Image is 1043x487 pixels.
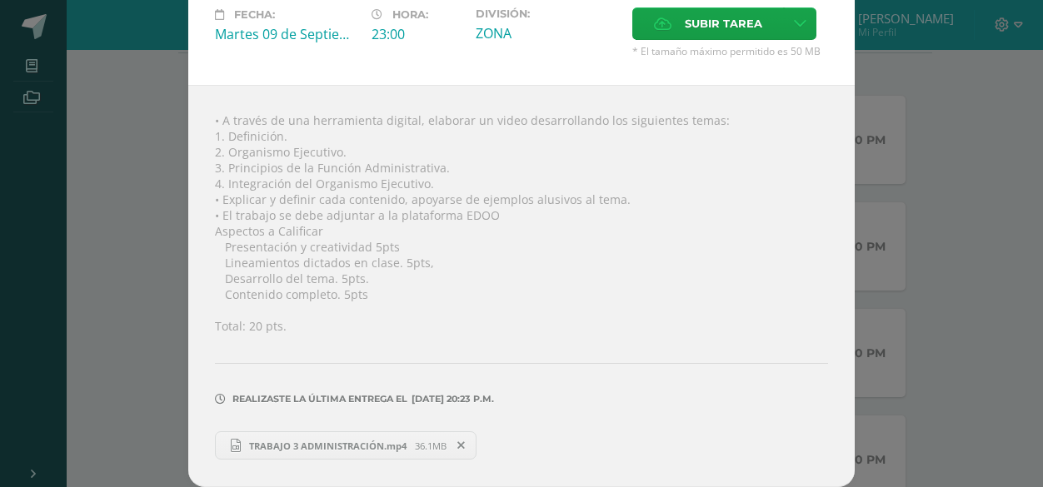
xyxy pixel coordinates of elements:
span: 36.1MB [415,440,447,452]
span: Realizaste la última entrega el [232,393,407,405]
label: División: [476,7,619,20]
a: TRABAJO 3 ADMINISTRACIÓN.mp4 36.1MB [215,431,477,460]
div: 23:00 [372,25,462,43]
span: Hora: [392,8,428,21]
span: TRABAJO 3 ADMINISTRACIÓN.mp4 [241,440,415,452]
span: Remover entrega [447,436,476,455]
div: • A través de una herramienta digital, elaborar un video desarrollando los siguientes temas: 1. D... [188,85,855,487]
div: ZONA [476,24,619,42]
span: [DATE] 20:23 p.m. [407,399,494,400]
span: Fecha: [234,8,275,21]
span: * El tamaño máximo permitido es 50 MB [632,44,828,58]
span: Subir tarea [685,8,762,39]
div: Martes 09 de Septiembre [215,25,358,43]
